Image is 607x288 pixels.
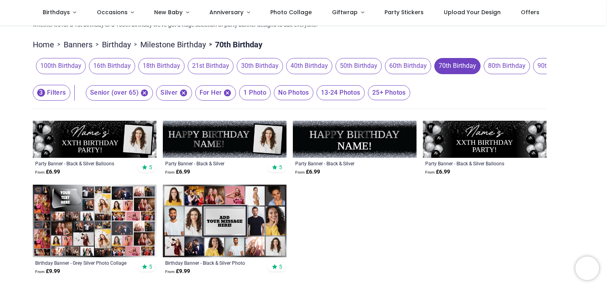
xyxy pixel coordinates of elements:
span: 5 [149,263,152,270]
button: 21st Birthday [185,58,234,74]
a: Birthday Banner - Black & Silver Photo Collage [165,260,260,266]
span: 100th Birthday [36,58,86,74]
button: 60th Birthday [382,58,431,74]
button: 18th Birthday [135,58,185,74]
span: 70th Birthday [434,58,481,74]
span: 1 Photo [239,85,271,100]
button: 16th Birthday [86,58,135,74]
button: 90th Birthday [530,58,579,74]
span: From [165,170,175,174]
span: 90th Birthday [533,58,579,74]
span: Occasions [97,8,128,16]
span: 3 [37,89,45,97]
span: 5 [279,164,282,171]
a: Banners [64,39,92,50]
img: Personalised Party Banner - Black & Silver - Custom Text [293,121,417,158]
strong: £ 6.99 [295,168,320,176]
span: 18th Birthday [138,58,185,74]
span: 5 [279,263,282,270]
button: 70th Birthday [431,58,481,74]
span: 25+ Photos [368,85,410,100]
span: > [92,41,102,49]
span: 60th Birthday [385,58,431,74]
img: Personalised Party Banner - Black & Silver Balloons - Custom Text & 1 Photo Upload [33,121,156,158]
a: Party Banner - Black & Silver [295,160,390,166]
span: From [295,170,305,174]
span: 50th Birthday [336,58,382,74]
img: Personalised Birthday Backdrop Banner - Grey Silver Photo Collage - Add Text & 48 Photo [33,185,156,257]
button: 80th Birthday [481,58,530,74]
a: Birthday [102,39,131,50]
a: Birthday Banner - Grey Silver Photo Collage [35,260,130,266]
span: Silver [156,85,192,101]
span: > [54,41,64,49]
span: Anniversary [209,8,243,16]
a: Home [33,39,54,50]
img: Personalised Birthday Backdrop Banner - Black & Silver Photo Collage - 16 Photo Upload [163,185,287,257]
span: From [425,170,435,174]
span: 21st Birthday [188,58,234,74]
span: Birthdays [43,8,70,16]
span: Upload Your Design [444,8,501,16]
li: 70th Birthday [206,39,262,50]
span: No Photos [274,85,313,100]
span: Giftwrap [332,8,358,16]
span: Photo Collage [270,8,312,16]
span: From [35,269,45,274]
iframe: Brevo live chat [575,256,599,280]
span: Party Stickers [385,8,424,16]
button: 100th Birthday [33,58,86,74]
img: Personalised Party Banner - Black & Silver - Custom Text & 1 Photo [163,121,287,158]
strong: £ 6.99 [165,168,190,176]
span: Senior (over 65) [86,85,153,101]
span: 40th Birthday [286,58,332,74]
a: Milestone Birthday [140,39,206,50]
button: 3Filters [33,85,70,101]
button: 40th Birthday [283,58,332,74]
span: 13-24 Photos [317,85,365,100]
a: Party Banner - Black & Silver [165,160,260,166]
button: 50th Birthday [332,58,382,74]
button: 30th Birthday [234,58,283,74]
a: Party Banner - Black & Silver Balloons [425,160,520,166]
span: 16th Birthday [89,58,135,74]
a: Party Banner - Black & Silver Balloons [35,160,130,166]
span: 80th Birthday [484,58,530,74]
strong: £ 6.99 [35,168,60,176]
strong: £ 9.99 [165,267,190,275]
strong: £ 9.99 [35,267,60,275]
span: From [35,170,45,174]
span: 30th Birthday [237,58,283,74]
strong: £ 6.99 [425,168,450,176]
span: > [131,41,140,49]
span: 5 [149,164,152,171]
span: For Her [195,85,236,101]
span: From [165,269,175,274]
img: Personalised Party Banner - Black & Silver Balloons - Custom Text [423,121,547,158]
span: > [206,41,215,49]
span: Offers [521,8,539,16]
span: New Baby [154,8,183,16]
